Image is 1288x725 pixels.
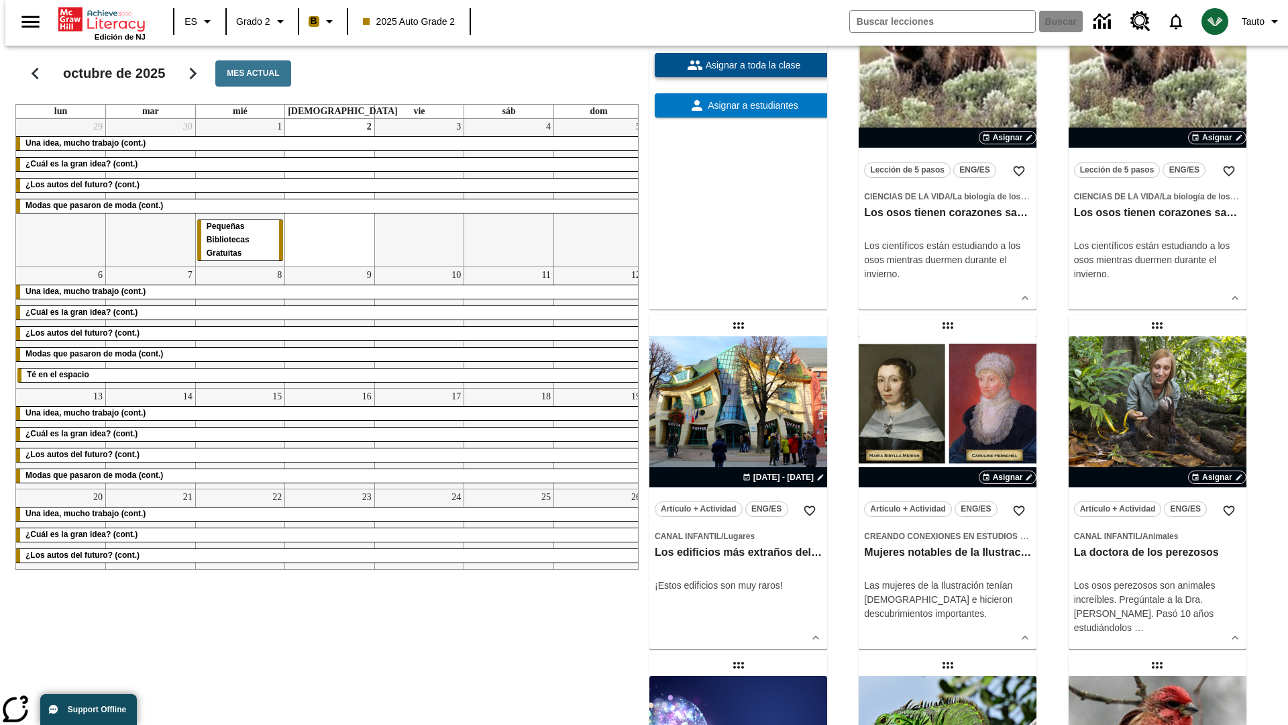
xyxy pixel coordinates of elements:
[1142,532,1178,541] span: Animales
[374,388,464,489] td: 17 de octubre de 2025
[180,389,195,405] a: 14 de octubre de 2025
[27,370,89,379] span: Té en el espacio
[363,15,455,29] span: 2025 Auto Grade 2
[364,267,374,283] a: 9 de octubre de 2025
[25,408,146,418] span: Una idea, mucho trabajo (cont.)
[993,132,1023,144] span: Asignar
[1080,163,1155,177] span: Lección de 5 pasos
[1236,9,1288,34] button: Perfil/Configuración
[953,162,996,178] button: ENG/ES
[1225,628,1245,648] button: Ver más
[95,267,105,283] a: 6 de octubre de 2025
[1242,15,1265,29] span: Tauto
[236,15,270,29] span: Grado 2
[1217,159,1241,183] button: Añadir a mis Favoritas
[553,388,643,489] td: 19 de octubre de 2025
[449,267,464,283] a: 10 de octubre de 2025
[16,388,106,489] td: 13 de octubre de 2025
[864,546,1031,560] h3: Mujeres notables de la Ilustración
[311,13,317,30] span: B
[285,388,375,489] td: 16 de octubre de 2025
[728,655,749,676] div: Lección arrastrable: Pregúntale a la científica: Misterios de la mente
[864,532,1061,541] span: Creando conexiones en Estudios Sociales
[40,694,137,725] button: Support Offline
[16,528,643,542] div: ¿Cuál es la gran idea? (cont.)
[1134,622,1144,633] span: …
[195,119,285,267] td: 1 de octubre de 2025
[553,267,643,388] td: 12 de octubre de 2025
[539,267,553,283] a: 11 de octubre de 2025
[1074,206,1241,220] h3: Los osos tienen corazones sanos, pero ¿por qué?
[16,267,106,388] td: 6 de octubre de 2025
[195,489,285,610] td: 22 de octubre de 2025
[178,9,221,34] button: Lenguaje: ES, Selecciona un idioma
[25,159,138,168] span: ¿Cuál es la gran idea? (cont.)
[464,119,554,267] td: 4 de octubre de 2025
[1074,546,1241,560] h3: La doctora de los perezosos
[16,137,643,150] div: Una idea, mucho trabajo (cont.)
[449,389,464,405] a: 17 de octubre de 2025
[106,489,196,610] td: 21 de octubre de 2025
[25,471,163,480] span: Modas que pasaron de moda (cont.)
[270,489,284,505] a: 22 de octubre de 2025
[176,56,210,91] button: Seguir
[374,489,464,610] td: 24 de octubre de 2025
[655,501,743,517] button: Artículo + Actividad
[553,489,643,610] td: 26 de octubre de 2025
[16,507,643,521] div: Una idea, mucho trabajo (cont.)
[16,199,643,213] div: Modas que pasaron de moda (cont.)
[18,56,52,91] button: Regresar
[25,201,163,210] span: Modas que pasaron de moda (cont.)
[464,489,554,610] td: 25 de octubre de 2025
[16,179,643,192] div: ¿Los autos del futuro? (cont.)
[539,489,553,505] a: 25 de octubre de 2025
[655,546,822,560] h3: Los edificios más extraños del mundo
[25,307,138,317] span: ¿Cuál es la gran idea? (cont.)
[1015,288,1035,308] button: Ver más
[1015,628,1035,648] button: Ver más
[16,119,106,267] td: 29 de septiembre de 2025
[951,192,953,201] span: /
[374,119,464,267] td: 3 de octubre de 2025
[1074,532,1140,541] span: Canal Infantil
[25,287,146,296] span: Una idea, mucho trabajo (cont.)
[655,529,822,543] span: Tema: Canal Infantil/Lugares
[230,105,250,118] a: miércoles
[1007,499,1031,523] button: Añadir a mis Favoritas
[285,267,375,388] td: 9 de octubre de 2025
[1169,163,1199,177] span: ENG/ES
[740,471,827,483] button: 06 ago - 06 ago Elegir fechas
[16,448,643,462] div: ¿Los autos del futuro? (cont.)
[937,315,959,336] div: Lección arrastrable: Mujeres notables de la Ilustración
[1085,3,1122,40] a: Centro de información
[195,267,285,388] td: 8 de octubre de 2025
[16,489,106,610] td: 20 de octubre de 2025
[16,469,643,483] div: Modas que pasaron de moda (cont.)
[95,33,146,41] span: Edición de NJ
[16,407,643,420] div: Una idea, mucho trabajo (cont.)
[16,549,643,563] div: ¿Los autos del futuro? (cont.)
[728,315,749,336] div: Lección arrastrable: Los edificios más extraños del mundo
[961,502,991,516] span: ENG/ES
[633,119,643,135] a: 5 de octubre de 2025
[753,471,814,483] span: [DATE] - [DATE]
[270,389,284,405] a: 15 de octubre de 2025
[655,532,721,541] span: Canal Infantil
[25,180,140,189] span: ¿Los autos del futuro? (cont.)
[16,158,643,171] div: ¿Cuál es la gran idea? (cont.)
[364,119,374,135] a: 2 de octubre de 2025
[1074,501,1162,517] button: Artículo + Actividad
[1201,8,1228,35] img: avatar image
[543,119,553,135] a: 4 de octubre de 2025
[1074,192,1160,201] span: Ciencias de la Vida
[68,705,126,714] span: Support Offline
[1202,471,1232,483] span: Asignar
[703,58,801,72] span: Asignar a toda la clase
[274,119,284,135] a: 1 de octubre de 2025
[953,192,1134,201] span: La biología de los sistemas humanos y la salud
[25,509,146,518] span: Una idea, mucho trabajo (cont.)
[197,220,284,260] div: Pequeñas Bibliotecas Gratuitas
[360,489,374,505] a: 23 de octubre de 2025
[63,66,165,82] h2: octubre de 2025
[539,389,553,405] a: 18 de octubre de 2025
